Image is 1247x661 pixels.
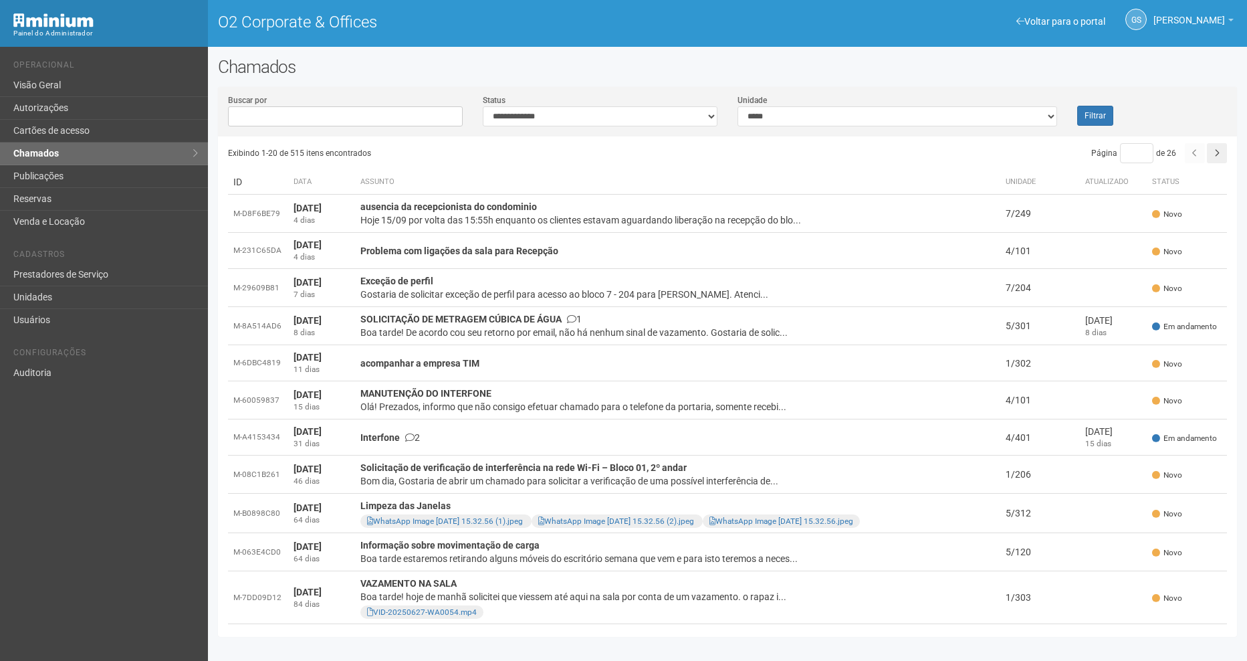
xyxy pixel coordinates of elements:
[1152,433,1217,444] span: Em andamento
[1000,494,1080,533] td: 5/312
[294,401,350,413] div: 15 dias
[228,195,288,233] td: M-D8F6BE79
[360,590,995,603] div: Boa tarde! hoje de manhã solicitei que viessem até aqui na sala por conta de um vazamento. o rapa...
[294,553,350,565] div: 64 dias
[13,60,198,74] li: Operacional
[228,345,288,381] td: M-6DBC4819
[360,246,558,256] strong: Problema com ligações da sala para Recepção
[360,500,451,511] strong: Limpeza das Janelas
[218,57,1237,77] h2: Chamados
[360,388,491,399] strong: MANUTENÇÃO DO INTERFONE
[294,599,350,610] div: 84 dias
[294,438,350,450] div: 31 dias
[228,494,288,533] td: M-B0898C80
[294,389,322,400] strong: [DATE]
[1000,533,1080,571] td: 5/120
[294,514,350,526] div: 64 dias
[294,587,322,597] strong: [DATE]
[13,13,94,27] img: Minium
[13,27,198,39] div: Painel do Administrador
[228,143,728,163] div: Exibindo 1-20 de 515 itens encontrados
[1000,195,1080,233] td: 7/249
[294,464,322,474] strong: [DATE]
[294,327,350,339] div: 8 dias
[360,400,995,413] div: Olá! Prezados, informo que não consigo efetuar chamado para o telefone da portaria, somente receb...
[294,252,350,263] div: 4 dias
[218,13,717,31] h1: O2 Corporate & Offices
[1000,307,1080,345] td: 5/301
[1153,17,1234,27] a: [PERSON_NAME]
[1016,16,1105,27] a: Voltar para o portal
[367,607,477,617] a: VID-20250627-WA0054.mp4
[1147,170,1227,195] th: Status
[1080,170,1147,195] th: Atualizado
[1085,328,1107,337] span: 8 dias
[1000,381,1080,419] td: 4/101
[1000,345,1080,381] td: 1/302
[360,326,995,339] div: Boa tarde! De acordo cou seu retorno por email, não há nenhum sinal de vazamento. Gostaria de sol...
[228,94,267,106] label: Buscar por
[1085,439,1111,448] span: 15 dias
[360,474,995,488] div: Bom dia, Gostaria de abrir um chamado para solicitar a verificação de uma possível interferência ...
[294,476,350,487] div: 46 dias
[1152,246,1182,258] span: Novo
[294,315,322,326] strong: [DATE]
[367,516,523,526] a: WhatsApp Image [DATE] 15.32.56 (1).jpeg
[1152,547,1182,559] span: Novo
[1000,170,1080,195] th: Unidade
[13,250,198,264] li: Cadastros
[294,541,322,552] strong: [DATE]
[1077,106,1113,126] button: Filtrar
[288,170,355,195] th: Data
[1152,395,1182,407] span: Novo
[1152,508,1182,520] span: Novo
[294,289,350,300] div: 7 dias
[1000,571,1080,624] td: 1/303
[1000,269,1080,307] td: 7/204
[1152,593,1182,604] span: Novo
[1152,321,1217,333] span: Em andamento
[709,516,853,526] a: WhatsApp Image [DATE] 15.32.56.jpeg
[1085,314,1141,327] div: [DATE]
[1152,359,1182,370] span: Novo
[1000,419,1080,456] td: 4/401
[1152,470,1182,481] span: Novo
[228,533,288,571] td: M-063E4CD0
[1091,149,1176,158] span: Página de 26
[360,540,540,551] strong: Informação sobre movimentação de carga
[360,314,562,324] strong: SOLICITAÇÃO DE METRAGEM CÚBICA DE ÁGUA
[228,571,288,624] td: M-7DD09D12
[228,269,288,307] td: M-29609B81
[294,502,322,513] strong: [DATE]
[360,213,995,227] div: Hoje 15/09 por volta das 15:55h enquanto os clientes estavam aguardando liberação na recepção do ...
[228,381,288,419] td: M-60059837
[1125,9,1147,30] a: GS
[360,358,479,369] strong: acompanhar a empresa TIM
[1000,233,1080,269] td: 4/101
[355,170,1000,195] th: Assunto
[360,578,457,589] strong: VAZAMENTO NA SALA
[1085,425,1141,438] div: [DATE]
[228,419,288,456] td: M-A4153434
[228,170,288,195] td: ID
[360,276,433,286] strong: Exceção de perfil
[294,277,322,288] strong: [DATE]
[360,201,537,212] strong: ausencia da recepcionista do condominio
[1000,456,1080,494] td: 1/206
[405,432,420,443] span: 2
[294,352,322,363] strong: [DATE]
[1153,2,1225,25] span: Gabriela Souza
[360,552,995,565] div: Boa tarde estaremos retirando alguns móveis do escritório semana que vem e para isto teremos a ne...
[738,94,767,106] label: Unidade
[538,516,694,526] a: WhatsApp Image [DATE] 15.32.56 (2).jpeg
[228,233,288,269] td: M-231C65DA
[483,94,505,106] label: Status
[294,364,350,375] div: 11 dias
[294,203,322,213] strong: [DATE]
[294,215,350,226] div: 4 dias
[1152,283,1182,294] span: Novo
[13,348,198,362] li: Configurações
[294,426,322,437] strong: [DATE]
[294,240,322,250] strong: [DATE]
[360,432,400,443] strong: Interfone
